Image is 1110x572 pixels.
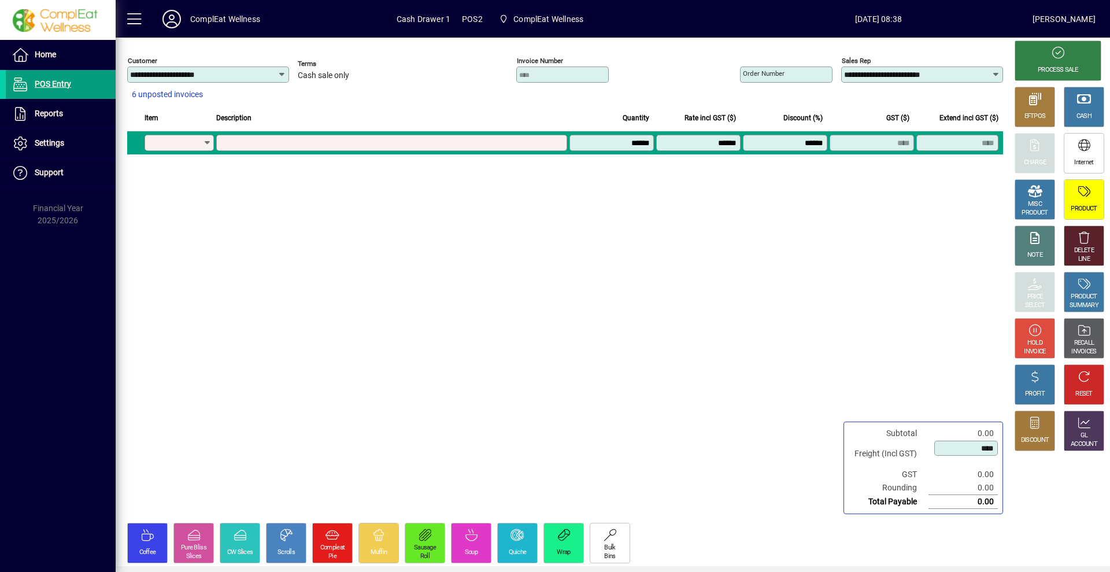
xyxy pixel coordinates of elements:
span: Rate incl GST ($) [684,112,736,124]
div: CHARGE [1024,158,1046,167]
span: Extend incl GST ($) [939,112,998,124]
div: PRODUCT [1071,293,1097,301]
div: Sausage [414,544,436,552]
div: Quiche [509,548,527,557]
td: Freight (Incl GST) [849,440,928,468]
span: Description [216,112,251,124]
div: INVOICE [1024,348,1045,356]
div: PROCESS SALE [1038,66,1078,75]
div: Pure Bliss [181,544,206,552]
div: INVOICES [1071,348,1096,356]
td: Rounding [849,481,928,495]
a: Reports [6,99,116,128]
div: HOLD [1027,339,1042,348]
td: GST [849,468,928,481]
span: Cash sale only [298,71,349,80]
a: Home [6,40,116,69]
div: RESET [1075,390,1093,398]
div: ComplEat Wellness [190,10,260,28]
div: Bins [604,552,615,561]
span: POS2 [462,10,483,28]
div: LINE [1078,255,1090,264]
div: Soup [465,548,478,557]
button: 6 unposted invoices [127,84,208,105]
td: 0.00 [928,468,998,481]
mat-label: Order number [743,69,785,78]
div: RECALL [1074,339,1094,348]
div: Coffee [139,548,156,557]
div: SUMMARY [1070,301,1098,310]
div: PRICE [1027,293,1043,301]
span: Settings [35,138,64,147]
mat-label: Sales rep [842,57,871,65]
div: SELECT [1025,301,1045,310]
span: ComplEat Wellness [513,10,583,28]
td: 0.00 [928,481,998,495]
span: Terms [298,60,367,68]
div: PRODUCT [1022,209,1048,217]
div: PRODUCT [1071,205,1097,213]
span: Support [35,168,64,177]
span: Reports [35,109,63,118]
a: Support [6,158,116,187]
div: Slices [186,552,202,561]
span: POS Entry [35,79,71,88]
div: DISCOUNT [1021,436,1049,445]
div: ACCOUNT [1071,440,1097,449]
div: Roll [420,552,430,561]
div: DELETE [1074,246,1094,255]
mat-label: Customer [128,57,157,65]
span: Cash Drawer 1 [397,10,450,28]
span: [DATE] 08:38 [724,10,1033,28]
span: Discount (%) [783,112,823,124]
span: ComplEat Wellness [494,9,588,29]
div: CW Slices [227,548,253,557]
mat-label: Invoice number [517,57,563,65]
div: Compleat [320,544,345,552]
span: 6 unposted invoices [132,88,203,101]
td: 0.00 [928,495,998,509]
span: Quantity [623,112,649,124]
div: NOTE [1027,251,1042,260]
td: Total Payable [849,495,928,509]
button: Profile [153,9,190,29]
a: Settings [6,129,116,158]
td: 0.00 [928,427,998,440]
div: Bulk [604,544,615,552]
div: Pie [328,552,336,561]
td: Subtotal [849,427,928,440]
span: GST ($) [886,112,909,124]
div: MISC [1028,200,1042,209]
span: Home [35,50,56,59]
span: Item [145,112,158,124]
div: EFTPOS [1024,112,1046,121]
div: PROFIT [1025,390,1045,398]
div: Internet [1074,158,1093,167]
div: Muffin [371,548,387,557]
div: Wrap [557,548,570,557]
div: CASH [1076,112,1091,121]
div: [PERSON_NAME] [1033,10,1096,28]
div: GL [1081,431,1088,440]
div: Scrolls [277,548,295,557]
